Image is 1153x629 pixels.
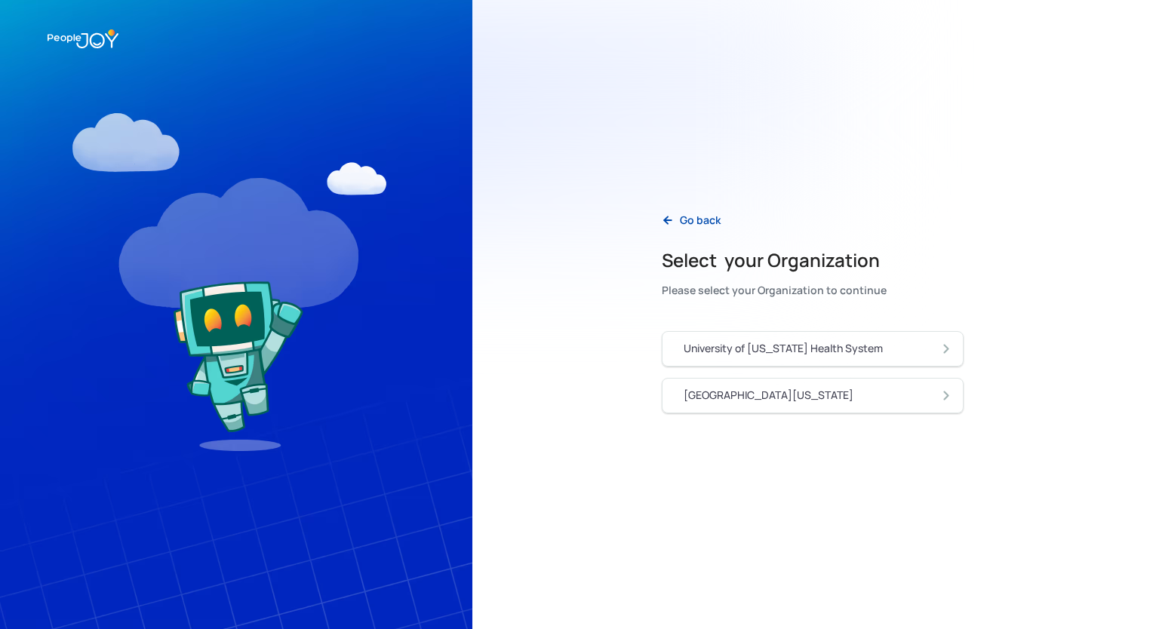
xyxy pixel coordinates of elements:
div: Go back [680,213,721,228]
h2: Select your Organization [662,248,887,272]
div: University of [US_STATE] Health System [684,341,883,356]
a: Go back [650,205,733,236]
div: [GEOGRAPHIC_DATA][US_STATE] [684,388,853,403]
a: University of [US_STATE] Health System [662,331,964,367]
div: Please select your Organization to continue [662,280,887,301]
a: [GEOGRAPHIC_DATA][US_STATE] [662,378,964,413]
